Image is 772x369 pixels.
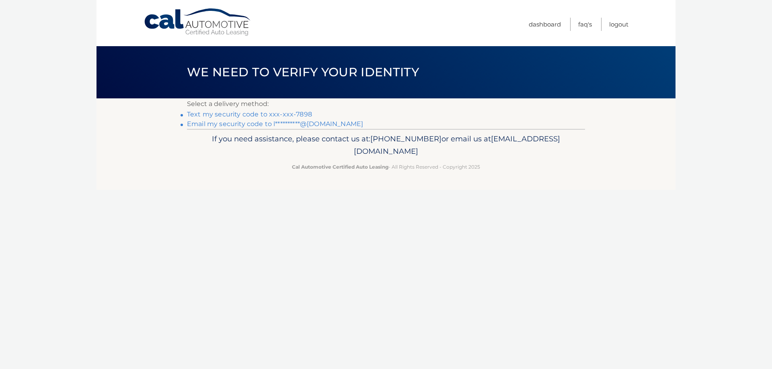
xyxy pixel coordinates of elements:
a: Email my security code to l**********@[DOMAIN_NAME] [187,120,363,128]
span: [PHONE_NUMBER] [370,134,441,143]
a: Text my security code to xxx-xxx-7898 [187,110,312,118]
p: Select a delivery method: [187,98,585,110]
a: Cal Automotive [144,8,252,37]
a: Dashboard [529,18,561,31]
p: If you need assistance, please contact us at: or email us at [192,133,580,158]
a: FAQ's [578,18,592,31]
strong: Cal Automotive Certified Auto Leasing [292,164,388,170]
p: - All Rights Reserved - Copyright 2025 [192,163,580,171]
span: We need to verify your identity [187,65,419,80]
a: Logout [609,18,628,31]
